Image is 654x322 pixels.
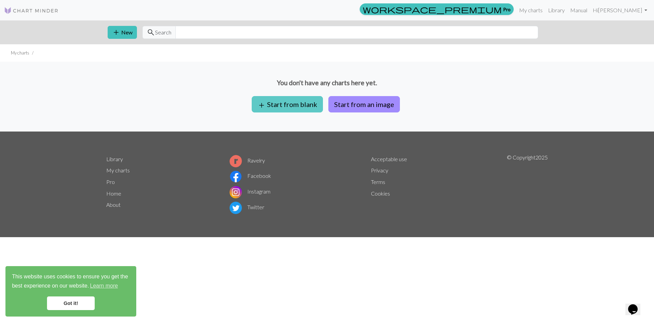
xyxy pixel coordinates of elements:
a: Acceptable use [371,156,407,162]
img: Logo [4,6,59,15]
a: Start from an image [326,100,403,107]
a: Library [106,156,123,162]
img: Facebook logo [230,170,242,183]
a: Manual [567,3,590,17]
div: cookieconsent [5,266,136,317]
a: About [106,201,121,208]
img: Twitter logo [230,202,242,214]
a: learn more about cookies [89,281,119,291]
span: search [147,28,155,37]
button: New [108,26,137,39]
span: workspace_premium [363,4,502,14]
a: Twitter [230,204,264,210]
a: My charts [516,3,545,17]
a: Ravelry [230,157,265,164]
a: Hi[PERSON_NAME] [590,3,650,17]
button: Start from an image [328,96,400,112]
a: dismiss cookie message [47,296,95,310]
img: Ravelry logo [230,155,242,167]
a: My charts [106,167,130,173]
a: Instagram [230,188,270,195]
a: Pro [360,3,514,15]
li: My charts [11,50,29,56]
button: Start from blank [252,96,323,112]
span: add [258,101,266,110]
a: Home [106,190,121,197]
iframe: chat widget [625,295,647,315]
span: add [112,28,120,37]
a: Pro [106,179,115,185]
a: Privacy [371,167,388,173]
a: Library [545,3,567,17]
img: Instagram logo [230,186,242,198]
a: Terms [371,179,385,185]
a: Facebook [230,172,271,179]
span: Search [155,28,171,36]
span: This website uses cookies to ensure you get the best experience on our website. [12,273,130,291]
a: Cookies [371,190,390,197]
p: © Copyright 2025 [507,153,548,215]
